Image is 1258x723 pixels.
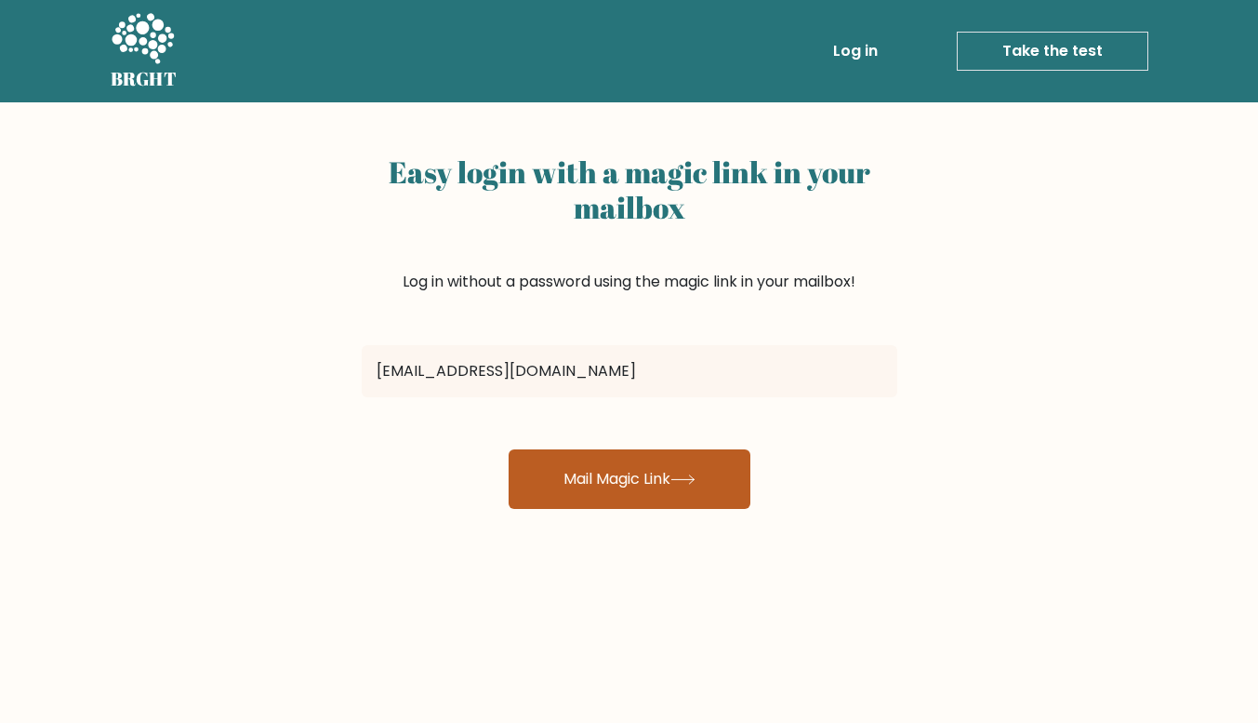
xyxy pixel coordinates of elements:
[826,33,885,70] a: Log in
[111,7,178,95] a: BRGHT
[509,449,750,509] button: Mail Magic Link
[362,345,897,397] input: Email
[957,32,1148,71] a: Take the test
[362,147,897,338] div: Log in without a password using the magic link in your mailbox!
[111,68,178,90] h5: BRGHT
[362,154,897,226] h2: Easy login with a magic link in your mailbox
